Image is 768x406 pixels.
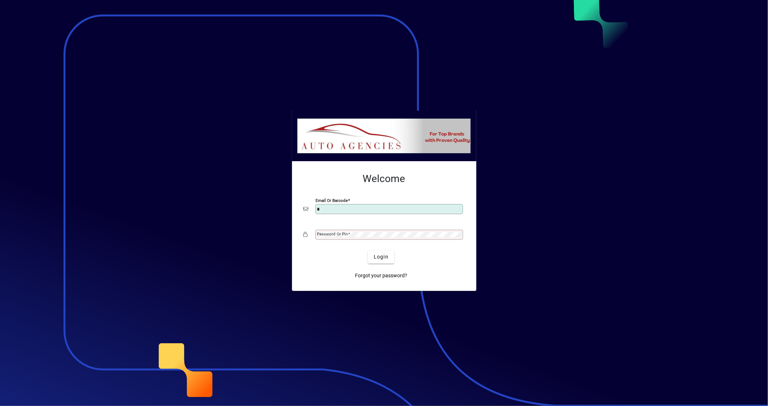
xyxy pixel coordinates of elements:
[352,269,410,282] a: Forgot your password?
[317,231,348,237] mat-label: Password or Pin
[368,251,394,264] button: Login
[355,272,407,279] span: Forgot your password?
[304,173,465,185] h2: Welcome
[374,253,389,261] span: Login
[316,198,348,203] mat-label: Email or Barcode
